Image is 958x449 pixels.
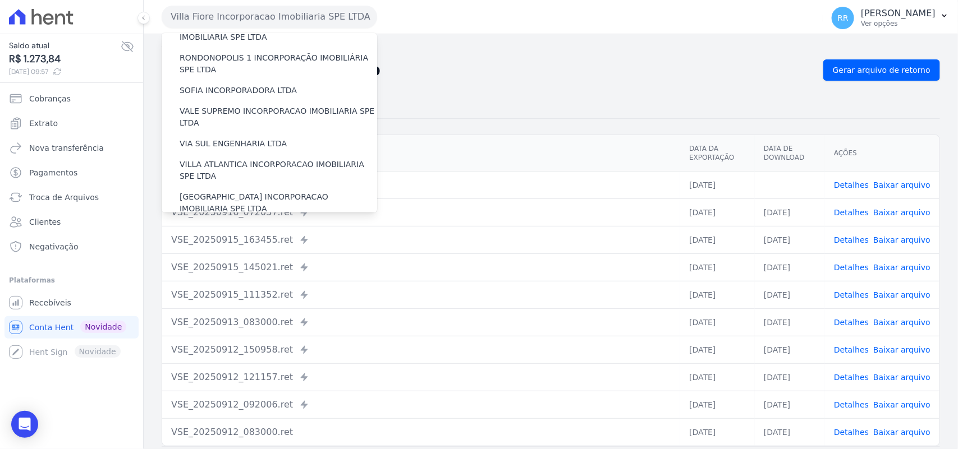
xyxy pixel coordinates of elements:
[29,322,74,333] span: Conta Hent
[171,425,671,439] div: VSE_20250912_083000.ret
[162,135,680,172] th: Arquivo
[180,138,287,150] label: VIA SUL ENGENHARIA LTDA
[29,142,104,154] span: Nova transferência
[4,291,139,314] a: Recebíveis
[80,321,126,333] span: Novidade
[29,118,58,129] span: Extrato
[29,216,61,228] span: Clientes
[9,40,121,52] span: Saldo atual
[171,288,671,302] div: VSE_20250915_111352.ret
[180,85,297,96] label: SOFIA INCORPORADORA LTDA
[834,290,869,299] a: Detalhes
[680,336,755,363] td: [DATE]
[680,418,755,446] td: [DATE]
[755,226,825,253] td: [DATE]
[4,186,139,209] a: Troca de Arquivos
[834,208,869,217] a: Detalhes
[171,343,671,357] div: VSE_20250912_150958.ret
[171,178,671,192] div: 805a0352-8380-4a19-92de-06c383d4cdd7
[755,308,825,336] td: [DATE]
[834,180,869,189] a: Detalhes
[171,371,671,384] div: VSE_20250912_121157.ret
[833,64,931,76] span: Gerar arquivo de retorno
[834,235,869,244] a: Detalhes
[171,261,671,274] div: VSE_20250915_145021.ret
[680,308,755,336] td: [DATE]
[162,6,377,28] button: Villa Fiore Incorporacao Imobiliaria SPE LTDA
[180,159,377,182] label: VILLA ATLANTICA INCORPORACAO IMOBILIARIA SPE LTDA
[9,274,134,287] div: Plataformas
[680,135,755,172] th: Data da Exportação
[162,43,940,55] nav: Breadcrumb
[4,87,139,110] a: Cobranças
[171,398,671,411] div: VSE_20250912_092006.ret
[834,373,869,382] a: Detalhes
[861,8,936,19] p: [PERSON_NAME]
[834,318,869,327] a: Detalhes
[29,297,71,308] span: Recebíveis
[755,418,825,446] td: [DATE]
[873,235,931,244] a: Baixar arquivo
[4,161,139,184] a: Pagamentos
[680,363,755,391] td: [DATE]
[180,191,377,215] label: [GEOGRAPHIC_DATA] INCORPORACAO IMOBILIARIA SPE LTDA
[680,198,755,226] td: [DATE]
[873,400,931,409] a: Baixar arquivo
[9,67,121,77] span: [DATE] 09:57
[9,87,134,363] nav: Sidebar
[29,241,79,252] span: Negativação
[873,290,931,299] a: Baixar arquivo
[834,345,869,354] a: Detalhes
[171,233,671,247] div: VSE_20250915_163455.ret
[755,198,825,226] td: [DATE]
[11,411,38,438] div: Open Intercom Messenger
[834,400,869,409] a: Detalhes
[680,281,755,308] td: [DATE]
[825,135,939,172] th: Ações
[29,167,77,178] span: Pagamentos
[873,263,931,272] a: Baixar arquivo
[29,93,71,104] span: Cobranças
[4,137,139,159] a: Nova transferência
[180,52,377,76] label: RONDONOPOLIS 1 INCORPORAÇÃO IMOBILIÁRIA SPE LTDA
[873,208,931,217] a: Baixar arquivo
[755,253,825,281] td: [DATE]
[4,112,139,135] a: Extrato
[162,62,814,78] h2: Exportações de Retorno
[180,105,377,129] label: VALE SUPREMO INCORPORACAO IMOBILIARIA SPE LTDA
[834,428,869,437] a: Detalhes
[755,391,825,418] td: [DATE]
[755,135,825,172] th: Data de Download
[4,316,139,339] a: Conta Hent Novidade
[4,235,139,258] a: Negativação
[680,171,755,198] td: [DATE]
[171,316,671,329] div: VSE_20250913_083000.ret
[873,318,931,327] a: Baixar arquivo
[4,211,139,233] a: Clientes
[873,373,931,382] a: Baixar arquivo
[755,336,825,363] td: [DATE]
[755,363,825,391] td: [DATE]
[823,2,958,34] button: RR [PERSON_NAME] Ver opções
[823,59,940,81] a: Gerar arquivo de retorno
[837,14,848,22] span: RR
[9,52,121,67] span: R$ 1.273,84
[680,253,755,281] td: [DATE]
[873,428,931,437] a: Baixar arquivo
[755,281,825,308] td: [DATE]
[680,226,755,253] td: [DATE]
[29,192,99,203] span: Troca de Arquivos
[873,345,931,354] a: Baixar arquivo
[873,180,931,189] a: Baixar arquivo
[680,391,755,418] td: [DATE]
[861,19,936,28] p: Ver opções
[834,263,869,272] a: Detalhes
[171,206,671,219] div: VSE_20250916_072037.ret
